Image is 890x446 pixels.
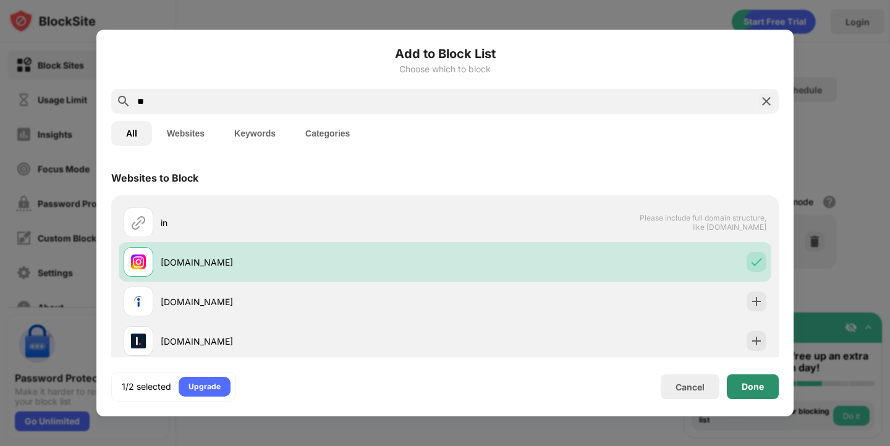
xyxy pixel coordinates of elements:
[131,215,146,230] img: url.svg
[742,382,764,392] div: Done
[152,121,219,146] button: Websites
[111,44,779,63] h6: Add to Block List
[111,64,779,74] div: Choose which to block
[759,94,774,109] img: search-close
[122,381,171,393] div: 1/2 selected
[676,382,705,392] div: Cancel
[161,256,445,269] div: [DOMAIN_NAME]
[116,94,131,109] img: search.svg
[111,172,198,184] div: Websites to Block
[219,121,290,146] button: Keywords
[111,121,152,146] button: All
[161,335,445,348] div: [DOMAIN_NAME]
[161,295,445,308] div: [DOMAIN_NAME]
[290,121,365,146] button: Categories
[131,255,146,269] img: favicons
[189,381,221,393] div: Upgrade
[131,294,146,309] img: favicons
[161,216,445,229] div: in
[639,213,766,232] span: Please include full domain structure, like [DOMAIN_NAME]
[131,334,146,348] img: favicons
